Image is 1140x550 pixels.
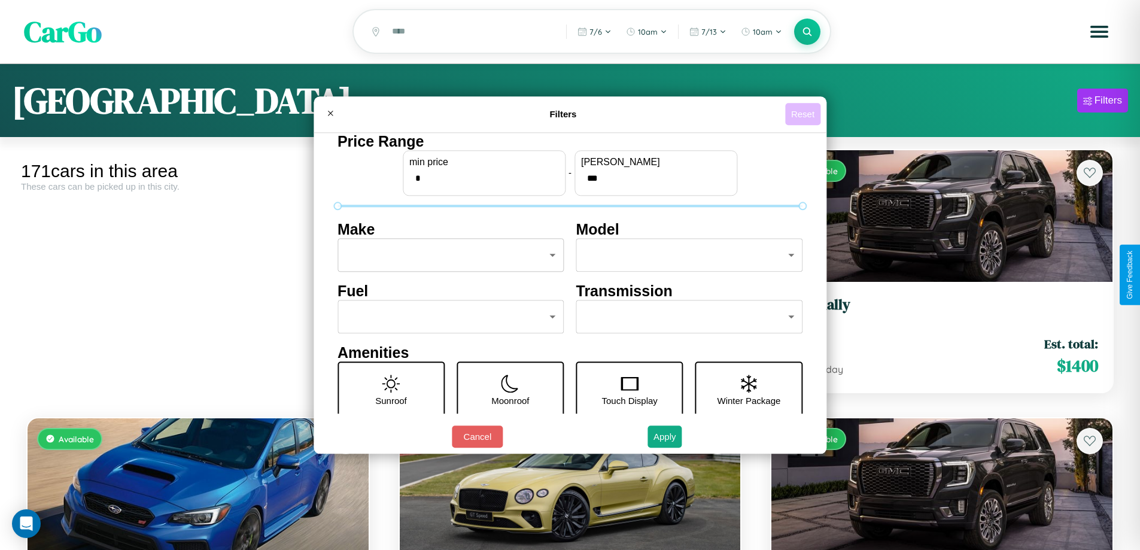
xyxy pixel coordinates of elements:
[638,27,658,37] span: 10am
[1126,251,1134,299] div: Give Feedback
[409,157,559,168] label: min price
[647,426,682,448] button: Apply
[1077,89,1128,113] button: Filters
[786,296,1098,314] h3: GMC Rally
[571,22,618,41] button: 7/6
[12,76,352,125] h1: [GEOGRAPHIC_DATA]
[818,363,843,375] span: / day
[21,161,375,181] div: 171 cars in this area
[1057,354,1098,378] span: $ 1400
[735,22,788,41] button: 10am
[338,282,564,300] h4: Fuel
[683,22,732,41] button: 7/13
[620,22,673,41] button: 10am
[338,221,564,238] h4: Make
[452,426,503,448] button: Cancel
[491,393,529,409] p: Moonroof
[753,27,773,37] span: 10am
[12,509,41,538] div: Open Intercom Messenger
[786,296,1098,326] a: GMC Rally2014
[24,12,102,51] span: CarGo
[701,27,717,37] span: 7 / 13
[576,221,803,238] h4: Model
[21,181,375,192] div: These cars can be picked up in this city.
[581,157,731,168] label: [PERSON_NAME]
[59,434,94,444] span: Available
[1044,335,1098,353] span: Est. total:
[589,27,602,37] span: 7 / 6
[1083,15,1116,48] button: Open menu
[338,133,802,150] h4: Price Range
[1095,95,1122,107] div: Filters
[569,165,571,181] p: -
[785,103,820,125] button: Reset
[718,393,781,409] p: Winter Package
[601,393,657,409] p: Touch Display
[375,393,407,409] p: Sunroof
[338,344,802,361] h4: Amenities
[576,282,803,300] h4: Transmission
[341,109,785,119] h4: Filters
